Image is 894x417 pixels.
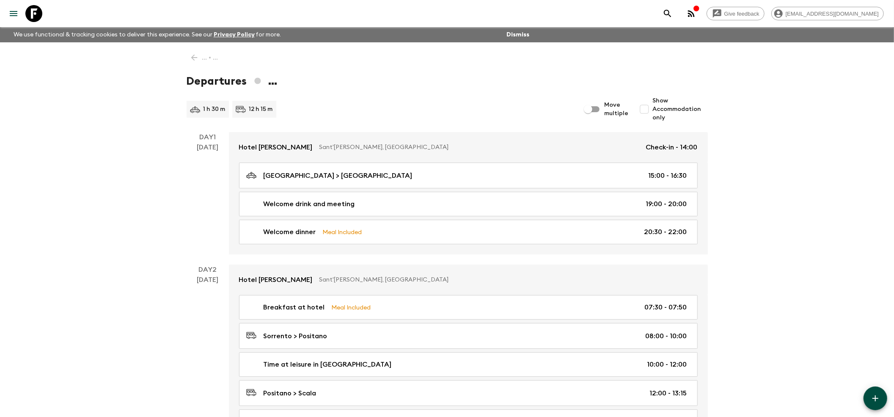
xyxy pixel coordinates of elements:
[605,101,629,118] span: Move multiple
[187,73,708,90] h1: Departures ...
[264,302,325,312] p: Breakfast at hotel
[319,143,639,152] p: Sant'[PERSON_NAME], [GEOGRAPHIC_DATA]
[264,331,327,341] p: Sorrento > Positano
[204,105,226,113] p: 1 h 30 m
[239,163,698,188] a: [GEOGRAPHIC_DATA] > [GEOGRAPHIC_DATA]15:00 - 16:30
[264,199,355,209] p: Welcome drink and meeting
[771,7,884,20] div: [EMAIL_ADDRESS][DOMAIN_NAME]
[646,142,698,152] p: Check-in - 14:00
[10,27,285,42] p: We use functional & tracking cookies to deliver this experience. See our for more.
[707,7,765,20] a: Give feedback
[504,29,531,41] button: Dismiss
[239,192,698,216] a: Welcome drink and meeting19:00 - 20:00
[197,142,218,254] div: [DATE]
[264,359,392,370] p: Time at leisure in [GEOGRAPHIC_DATA]
[229,265,708,295] a: Hotel [PERSON_NAME]Sant'[PERSON_NAME], [GEOGRAPHIC_DATA]
[239,295,698,320] a: Breakfast at hotelMeal Included07:30 - 07:50
[264,388,316,398] p: Positano > Scala
[332,303,371,312] p: Meal Included
[239,220,698,244] a: Welcome dinnerMeal Included20:30 - 22:00
[187,265,229,275] p: Day 2
[249,105,273,113] p: 12 h 15 m
[187,132,229,142] p: Day 1
[229,132,708,163] a: Hotel [PERSON_NAME]Sant'[PERSON_NAME], [GEOGRAPHIC_DATA]Check-in - 14:00
[644,227,687,237] p: 20:30 - 22:00
[323,227,362,237] p: Meal Included
[646,331,687,341] p: 08:00 - 10:00
[239,352,698,377] a: Time at leisure in [GEOGRAPHIC_DATA]10:00 - 12:00
[264,171,413,181] p: [GEOGRAPHIC_DATA] > [GEOGRAPHIC_DATA]
[646,199,687,209] p: 19:00 - 20:00
[650,388,687,398] p: 12:00 - 13:15
[264,227,316,237] p: Welcome dinner
[5,5,22,22] button: menu
[239,323,698,349] a: Sorrento > Positano08:00 - 10:00
[720,11,764,17] span: Give feedback
[239,142,313,152] p: Hotel [PERSON_NAME]
[653,97,708,122] span: Show Accommodation only
[659,5,676,22] button: search adventures
[781,11,883,17] span: [EMAIL_ADDRESS][DOMAIN_NAME]
[239,380,698,406] a: Positano > Scala12:00 - 13:15
[214,32,255,38] a: Privacy Policy
[319,276,691,284] p: Sant'[PERSON_NAME], [GEOGRAPHIC_DATA]
[647,359,687,370] p: 10:00 - 12:00
[239,275,313,285] p: Hotel [PERSON_NAME]
[649,171,687,181] p: 15:00 - 16:30
[645,302,687,312] p: 07:30 - 07:50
